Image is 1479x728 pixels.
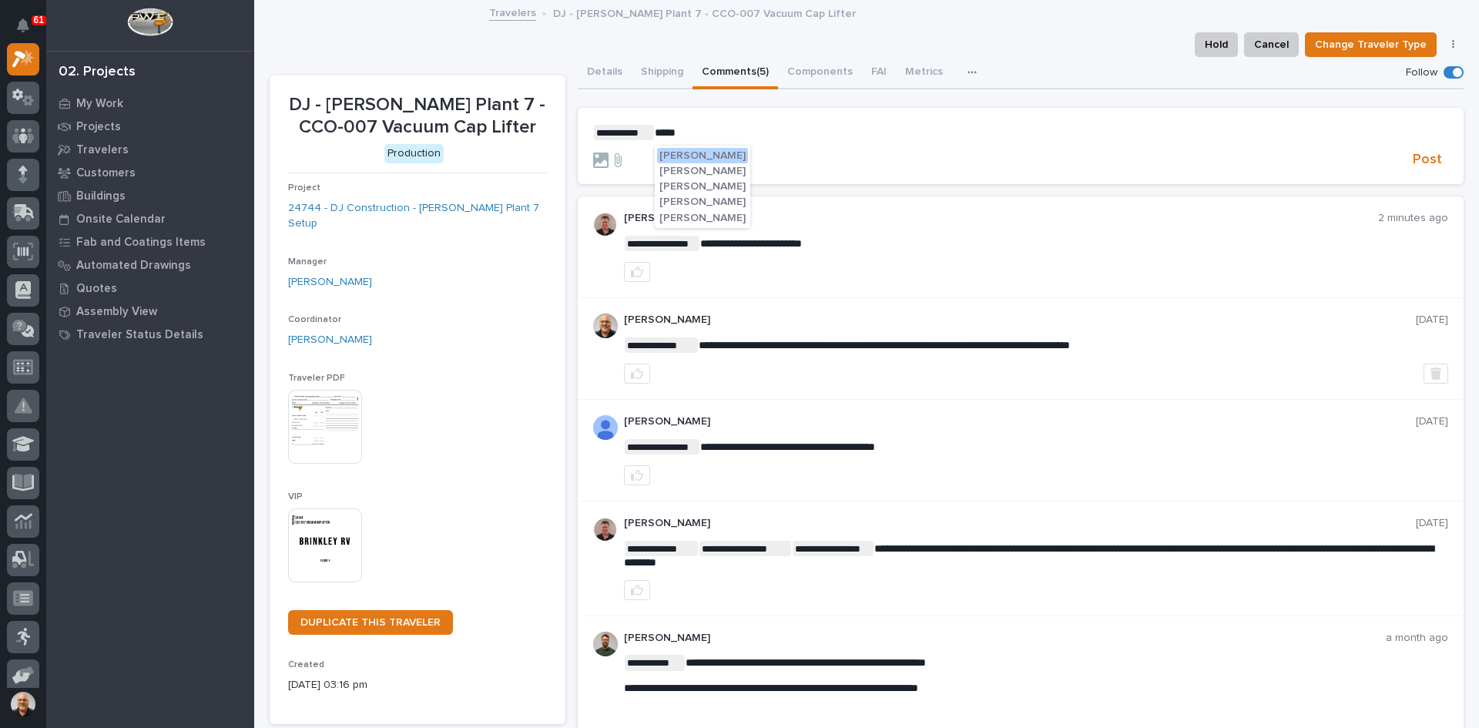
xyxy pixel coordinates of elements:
button: Comments (5) [693,57,778,89]
p: [DATE] [1416,415,1448,428]
span: VIP [288,492,303,502]
p: Onsite Calendar [76,213,166,226]
p: Travelers [76,143,129,157]
a: DUPLICATE THIS TRAVELER [288,610,453,635]
a: Onsite Calendar [46,207,254,230]
button: Details [578,57,632,89]
a: Customers [46,161,254,184]
p: Automated Drawings [76,259,191,273]
button: [PERSON_NAME] [657,210,748,226]
button: [PERSON_NAME] [657,163,748,179]
button: Change Traveler Type [1305,32,1437,57]
button: [PERSON_NAME] [657,179,748,194]
button: FAI [862,57,896,89]
p: Buildings [76,190,126,203]
a: [PERSON_NAME] [288,332,372,348]
p: [PERSON_NAME] [624,212,1379,225]
p: [PERSON_NAME] [624,415,1417,428]
p: [PERSON_NAME] [624,517,1417,530]
span: Created [288,660,324,669]
span: Hold [1205,35,1228,54]
span: Post [1413,151,1442,169]
div: 02. Projects [59,64,136,81]
img: AOh14GiG_3fUDiaMYINtydASgolQqmP4ZXnZQdaBuMUHxA=s96-c [593,314,618,338]
p: [PERSON_NAME] [624,632,1387,645]
p: 2 minutes ago [1378,212,1448,225]
span: Manager [288,257,327,267]
a: Traveler Status Details [46,323,254,346]
a: Travelers [46,138,254,161]
img: ACg8ocJ82m_yTv-Z4hb_fCauuLRC_sS2187g2m0EbYV5PNiMLtn0JYTq=s96-c [593,212,618,237]
span: Coordinator [288,315,341,324]
button: Cancel [1244,32,1299,57]
p: 61 [34,15,44,25]
p: Assembly View [76,305,157,319]
p: DJ - [PERSON_NAME] Plant 7 - CCO-007 Vacuum Cap Lifter [288,94,547,139]
p: [DATE] [1416,517,1448,530]
span: [PERSON_NAME] [659,196,746,207]
span: Project [288,183,320,193]
span: DUPLICATE THIS TRAVELER [300,617,441,628]
button: Shipping [632,57,693,89]
button: Hold [1195,32,1238,57]
button: like this post [624,580,650,600]
a: Travelers [489,3,536,21]
span: Cancel [1254,35,1289,54]
p: My Work [76,97,123,111]
p: Quotes [76,282,117,296]
a: 24744 - DJ Construction - [PERSON_NAME] Plant 7 Setup [288,200,547,233]
p: [PERSON_NAME] [624,314,1417,327]
button: Metrics [896,57,952,89]
button: like this post [624,465,650,485]
span: Traveler PDF [288,374,345,383]
button: users-avatar [7,688,39,720]
p: DJ - [PERSON_NAME] Plant 7 - CCO-007 Vacuum Cap Lifter [553,4,856,21]
div: Production [384,144,444,163]
button: Delete post [1424,364,1448,384]
a: Projects [46,115,254,138]
button: Components [778,57,862,89]
a: Assembly View [46,300,254,323]
p: [DATE] 03:16 pm [288,677,547,693]
img: AFdZucrzKcpQKH9jC-cfEsAZSAlTzo7yxz5Vk-WBr5XOv8fk2o2SBDui5wJFEtGkd79H79_oczbMRVxsFnQCrP5Je6bcu5vP_... [593,415,618,440]
img: Workspace Logo [127,8,173,36]
span: [PERSON_NAME] [659,213,746,223]
div: Notifications61 [19,18,39,43]
a: Automated Drawings [46,253,254,277]
a: My Work [46,92,254,115]
button: [PERSON_NAME] [657,194,748,210]
img: AATXAJw4slNr5ea0WduZQVIpKGhdapBAGQ9xVsOeEvl5=s96-c [593,632,618,656]
a: [PERSON_NAME] [288,274,372,290]
p: a month ago [1386,632,1448,645]
span: [PERSON_NAME] [659,150,746,161]
span: [PERSON_NAME] [659,181,746,192]
p: Projects [76,120,121,134]
button: like this post [624,262,650,282]
span: [PERSON_NAME] [659,166,746,176]
span: Change Traveler Type [1315,35,1427,54]
p: Customers [76,166,136,180]
a: Fab and Coatings Items [46,230,254,253]
p: Follow [1406,66,1437,79]
a: Buildings [46,184,254,207]
img: ACg8ocJ82m_yTv-Z4hb_fCauuLRC_sS2187g2m0EbYV5PNiMLtn0JYTq=s96-c [593,517,618,542]
p: Fab and Coatings Items [76,236,206,250]
a: Quotes [46,277,254,300]
button: like this post [624,364,650,384]
button: Notifications [7,9,39,42]
p: Traveler Status Details [76,328,203,342]
button: [PERSON_NAME] [657,148,748,163]
p: [DATE] [1416,314,1448,327]
button: Post [1407,151,1448,169]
